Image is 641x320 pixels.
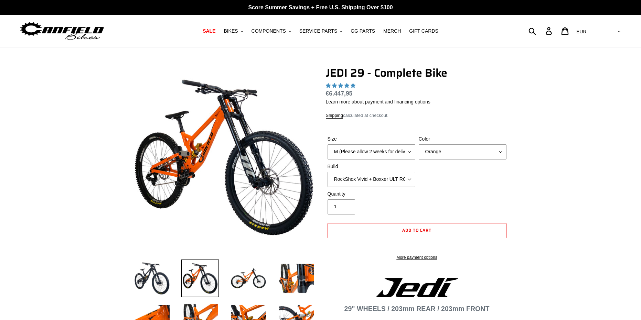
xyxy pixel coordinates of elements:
[299,28,337,34] span: SERVICE PARTS
[326,113,343,119] a: Shipping
[326,66,508,79] h1: JEDI 29 - Complete Bike
[278,260,316,297] img: Load image into Gallery viewer, JEDI 29 - Complete Bike
[220,26,246,36] button: BIKES
[326,112,508,119] div: calculated at checkout.
[19,20,105,42] img: Canfield Bikes
[326,90,353,97] span: €6.447,95
[409,28,438,34] span: GIFT CARDS
[383,28,401,34] span: MERCH
[203,28,215,34] span: SALE
[229,260,267,297] img: Load image into Gallery viewer, JEDI 29 - Complete Bike
[224,28,238,34] span: BIKES
[406,26,442,36] a: GIFT CARDS
[133,260,171,297] img: Load image into Gallery viewer, JEDI 29 - Complete Bike
[296,26,346,36] button: SERVICE PARTS
[328,254,506,261] a: More payment options
[328,223,506,238] button: Add to cart
[328,135,415,143] label: Size
[402,227,432,233] span: Add to cart
[532,23,550,38] input: Search
[351,28,375,34] span: GG PARTS
[328,190,415,198] label: Quantity
[248,26,295,36] button: COMPONENTS
[328,163,415,170] label: Build
[252,28,286,34] span: COMPONENTS
[419,135,506,143] label: Color
[380,26,404,36] a: MERCH
[326,99,430,104] a: Learn more about payment and financing options
[181,260,219,297] img: Load image into Gallery viewer, JEDI 29 - Complete Bike
[326,83,357,88] span: 5.00 stars
[199,26,219,36] a: SALE
[344,305,490,312] strong: 29" WHEELS / 203mm REAR / 203mm FRONT
[347,26,378,36] a: GG PARTS
[376,278,458,297] img: Jedi Logo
